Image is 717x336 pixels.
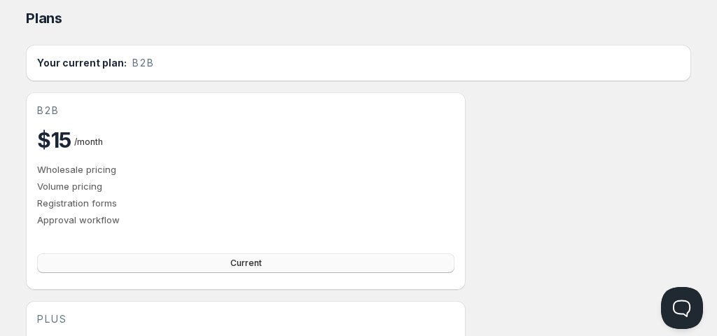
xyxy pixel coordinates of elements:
p: Volume pricing [37,179,454,193]
p: Approval workflow [37,213,454,227]
span: b2b [132,56,155,70]
span: / month [74,136,103,147]
h2: Your current plan: [37,56,127,70]
button: Current [37,253,454,273]
p: Registration forms [37,196,454,210]
iframe: Help Scout Beacon - Open [661,287,703,329]
p: Wholesale pricing [37,162,454,176]
span: Current [230,258,262,269]
h2: $15 [37,126,71,154]
span: plus [37,312,67,326]
span: Plans [26,10,62,27]
span: b2b [37,104,60,118]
